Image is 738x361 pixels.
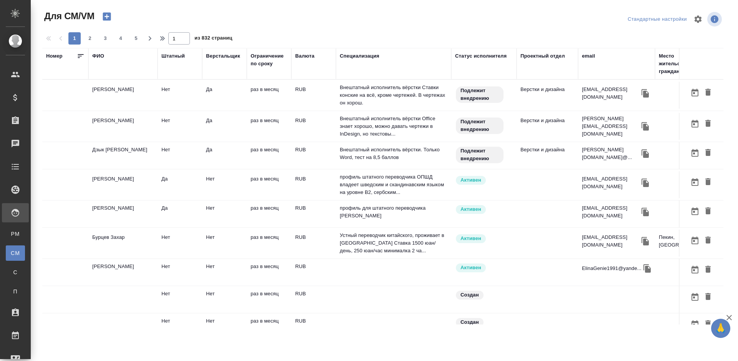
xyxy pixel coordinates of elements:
[701,263,715,277] button: Удалить
[202,82,247,109] td: Да
[701,175,715,189] button: Удалить
[158,200,202,227] td: Да
[291,230,336,257] td: RUB
[88,171,158,198] td: [PERSON_NAME]
[701,233,715,248] button: Удалить
[130,35,142,42] span: 5
[340,52,379,60] div: Специализация
[291,286,336,313] td: RUB
[455,233,513,244] div: Рядовой исполнитель: назначай с учетом рейтинга
[701,86,715,100] button: Удалить
[688,290,701,304] button: Открыть календарь загрузки
[6,245,25,261] a: CM
[701,317,715,331] button: Удалить
[460,87,499,102] p: Подлежит внедрению
[582,233,640,249] p: [EMAIL_ADDRESS][DOMAIN_NAME]
[158,286,202,313] td: Нет
[202,113,247,140] td: Да
[99,35,111,42] span: 3
[340,204,447,220] p: профиль для штатного переводчика [PERSON_NAME]
[701,204,715,219] button: Удалить
[659,52,720,75] div: Место жительства(Город), гражданство
[247,200,291,227] td: раз в месяц
[460,176,481,184] p: Активен
[84,35,96,42] span: 2
[295,52,314,60] div: Валюта
[460,147,499,162] p: Подлежит внедрению
[10,288,21,295] span: П
[291,142,336,169] td: RUB
[194,33,232,45] span: из 832 страниц
[10,230,21,238] span: PM
[6,226,25,242] a: PM
[46,52,63,60] div: Номер
[247,313,291,340] td: раз в месяц
[98,10,116,23] button: Создать
[520,52,565,60] div: Проектный отдел
[642,263,653,274] button: Скопировать
[340,232,447,255] p: Устный переводчик китайского, проживает в [GEOGRAPHIC_DATA] Ставка 1500 юан/день, 250 юан/час мин...
[158,259,202,286] td: Нет
[291,313,336,340] td: RUB
[582,52,595,60] div: email
[247,82,291,109] td: раз в месяц
[689,10,707,28] span: Настроить таблицу
[582,86,640,101] p: [EMAIL_ADDRESS][DOMAIN_NAME]
[88,230,158,257] td: Бурцев Захар
[10,249,21,257] span: CM
[340,173,447,196] p: профиль штатного переводчика ОПШД владеет шведским и скандинавским языком на уровне В2, сербским...
[247,259,291,286] td: раз в месяц
[455,146,513,164] div: Свежая кровь: на первые 3 заказа по тематике ставь редактора и фиксируй оценки
[158,142,202,169] td: Нет
[517,82,578,109] td: Верстки и дизайна
[158,313,202,340] td: Нет
[202,171,247,198] td: Нет
[640,121,651,132] button: Скопировать
[247,113,291,140] td: раз в месяц
[158,113,202,140] td: Нет
[517,142,578,169] td: Верстки и дизайна
[247,171,291,198] td: раз в месяц
[460,291,479,299] p: Создан
[455,86,513,104] div: Свежая кровь: на первые 3 заказа по тематике ставь редактора и фиксируй оценки
[688,233,701,248] button: Открыть календарь загрузки
[460,318,479,326] p: Создан
[707,12,723,26] span: Посмотреть информацию
[202,313,247,340] td: Нет
[688,317,701,331] button: Открыть календарь загрузки
[582,265,642,272] p: ElinaGenie1991@yande...
[455,52,507,60] div: Статус исполнителя
[640,206,651,218] button: Скопировать
[115,35,127,42] span: 4
[291,259,336,286] td: RUB
[701,146,715,160] button: Удалить
[582,146,640,161] p: [PERSON_NAME][DOMAIN_NAME]@...
[640,148,651,159] button: Скопировать
[6,284,25,299] a: П
[640,177,651,189] button: Скопировать
[460,118,499,133] p: Подлежит внедрению
[291,82,336,109] td: RUB
[6,265,25,280] a: С
[206,52,240,60] div: Верстальщик
[640,88,651,99] button: Скопировать
[460,264,481,272] p: Активен
[202,286,247,313] td: Нет
[88,82,158,109] td: [PERSON_NAME]
[701,290,715,304] button: Удалить
[655,230,724,257] td: Пекин, [GEOGRAPHIC_DATA]
[92,52,104,60] div: ФИО
[247,286,291,313] td: раз в месяц
[161,52,185,60] div: Штатный
[202,142,247,169] td: Да
[582,204,640,220] p: [EMAIL_ADDRESS][DOMAIN_NAME]
[460,235,481,242] p: Активен
[582,115,640,138] p: [PERSON_NAME][EMAIL_ADDRESS][DOMAIN_NAME]
[130,32,142,45] button: 5
[202,230,247,257] td: Нет
[688,86,701,100] button: Открыть календарь загрузки
[688,204,701,219] button: Открыть календарь загрузки
[158,82,202,109] td: Нет
[688,263,701,277] button: Открыть календарь загрузки
[340,84,447,107] p: Внештатный исполнитель вёрстки Ставки конские на всё, кроме чертежей. В чертежах он хорош.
